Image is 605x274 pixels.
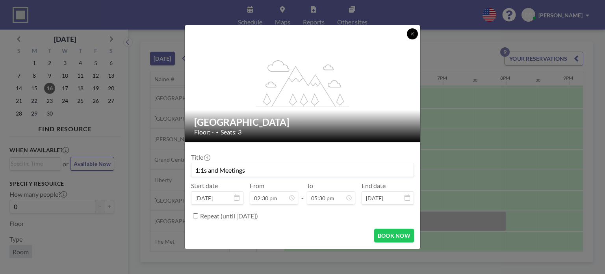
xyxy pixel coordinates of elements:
[250,182,264,190] label: From
[216,129,219,135] span: •
[362,182,386,190] label: End date
[307,182,313,190] label: To
[194,116,412,128] h2: [GEOGRAPHIC_DATA]
[200,212,258,220] label: Repeat (until [DATE])
[194,128,214,136] span: Floor: -
[374,229,414,242] button: BOOK NOW
[191,153,210,161] label: Title
[191,163,414,177] input: Dan's reservation
[191,182,218,190] label: Start date
[301,185,304,202] span: -
[256,60,349,107] g: flex-grow: 1.2;
[221,128,241,136] span: Seats: 3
